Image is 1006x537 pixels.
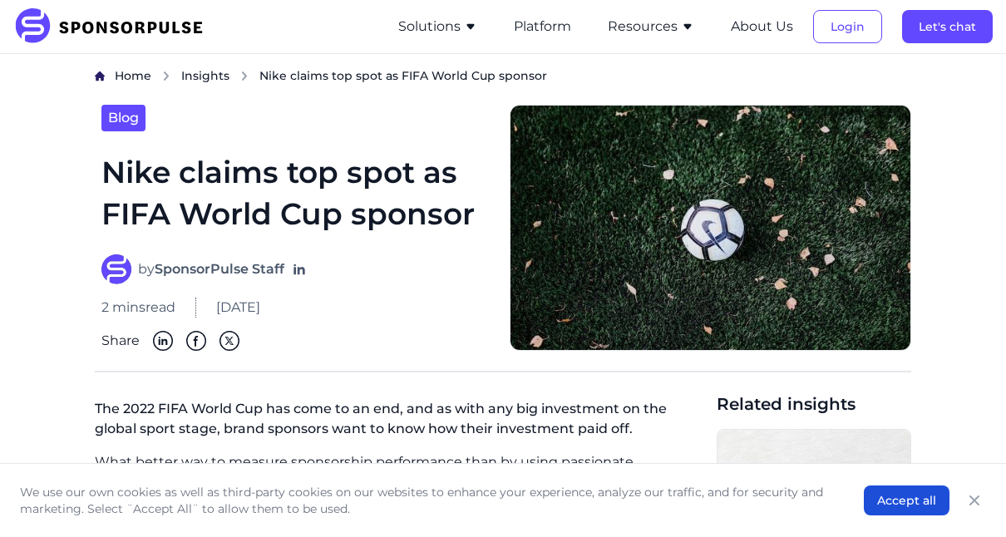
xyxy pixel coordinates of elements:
button: Accept all [864,485,949,515]
img: Home [95,71,105,81]
img: SponsorPulse Staff [101,254,131,284]
button: About Us [731,17,793,37]
img: Facebook [186,331,206,351]
img: Learn how major sponsors like Nike, Adidas, and Coca-Cola performed during the FIFA World Cup. Di... [510,105,911,352]
img: chevron right [239,71,249,81]
span: by [138,259,284,279]
a: Follow on LinkedIn [291,261,308,278]
img: Twitter [219,331,239,351]
p: What better way to measure sponsorship performance than by using passionate consumers as the gaug... [95,452,703,532]
a: Blog [101,105,145,131]
span: Share [101,331,140,351]
button: Solutions [398,17,477,37]
p: We use our own cookies as well as third-party cookies on our websites to enhance your experience,... [20,484,831,517]
button: Close [963,489,986,512]
img: SponsorPulse [13,8,215,45]
img: Linkedin [153,331,173,351]
span: 2 mins read [101,298,175,318]
a: Insights [181,67,229,85]
button: Platform [514,17,571,37]
img: chevron right [161,71,171,81]
span: Insights [181,68,229,83]
span: Home [115,68,151,83]
a: Let's chat [902,19,993,34]
span: Related insights [717,392,910,416]
a: Login [813,19,882,34]
button: Let's chat [902,10,993,43]
span: [DATE] [216,298,260,318]
a: Platform [514,19,571,34]
button: Login [813,10,882,43]
strong: SponsorPulse Staff [155,261,284,277]
p: The 2022 FIFA World Cup has come to an end, and as with any big investment on the global sport st... [95,392,703,452]
a: About Us [731,19,793,34]
a: Home [115,67,151,85]
span: Nike claims top spot as FIFA World Cup sponsor [259,67,547,84]
button: Resources [608,17,694,37]
h1: Nike claims top spot as FIFA World Cup sponsor [101,151,490,235]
